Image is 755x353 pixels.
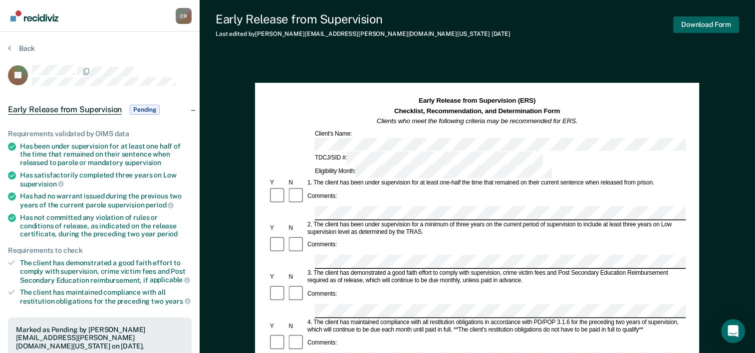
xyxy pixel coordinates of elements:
span: supervision [20,180,64,188]
div: Comments: [306,290,338,298]
em: Clients who meet the following criteria may be recommended for ERS. [377,117,578,125]
div: N [287,273,306,281]
div: Comments: [306,192,338,200]
span: period [157,230,178,238]
button: Profile dropdown button [176,8,192,24]
div: Comments: [306,340,338,347]
div: Last edited by [PERSON_NAME][EMAIL_ADDRESS][PERSON_NAME][DOMAIN_NAME][US_STATE] [216,30,510,37]
div: N [287,323,306,330]
div: The client has maintained compliance with all restitution obligations for the preceding two [20,288,192,305]
div: N [287,179,306,187]
div: Has been under supervision for at least one half of the time that remained on their sentence when... [20,142,192,167]
div: 3. The client has demonstrated a good faith effort to comply with supervision, crime victim fees ... [306,270,686,285]
div: Marked as Pending by [PERSON_NAME][EMAIL_ADDRESS][PERSON_NAME][DOMAIN_NAME][US_STATE] on [DATE]. [16,326,184,351]
div: Y [268,323,287,330]
div: Early Release from Supervision [216,12,510,26]
div: Eligibility Month: [313,165,553,178]
div: Y [268,224,287,232]
span: applicable [150,276,190,284]
div: Comments: [306,241,338,249]
div: Open Intercom Messenger [721,319,745,343]
button: Download Form [673,16,739,33]
div: 1. The client has been under supervision for at least one-half the time that remained on their cu... [306,179,686,187]
div: TDCJ/SID #: [313,152,544,166]
div: N [287,224,306,232]
div: Has satisfactorily completed three years on Low [20,171,192,188]
div: 4. The client has maintained compliance with all restitution obligations in accordance with PD/PO... [306,319,686,334]
span: years [165,297,191,305]
div: 2. The client has been under supervision for a minimum of three years on the current period of su... [306,221,686,236]
div: Y [268,179,287,187]
strong: Checklist, Recommendation, and Determination Form [394,107,560,115]
div: Requirements validated by OIMS data [8,130,192,138]
button: Back [8,44,35,53]
div: The client has demonstrated a good faith effort to comply with supervision, crime victim fees and... [20,259,192,284]
span: supervision [125,159,161,167]
div: Has had no warrant issued during the previous two years of the current parole supervision [20,192,192,209]
div: Has not committed any violation of rules or conditions of release, as indicated on the release ce... [20,213,192,238]
span: Pending [130,105,160,115]
strong: Early Release from Supervision (ERS) [419,97,535,105]
div: Y [268,273,287,281]
img: Recidiviz [10,10,58,21]
div: C R [176,8,192,24]
div: Requirements to check [8,246,192,255]
span: period [146,201,174,209]
span: [DATE] [492,30,510,37]
span: Early Release from Supervision [8,105,122,115]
